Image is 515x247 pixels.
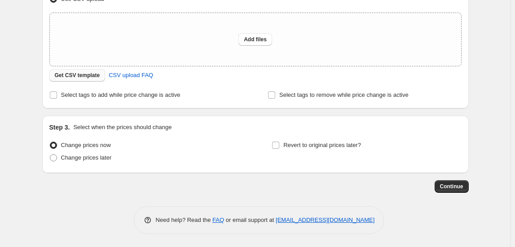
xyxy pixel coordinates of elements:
span: Select tags to remove while price change is active [279,91,409,98]
span: Need help? Read the [156,217,213,223]
span: Revert to original prices later? [283,142,361,148]
button: Continue [435,180,469,193]
span: or email support at [224,217,276,223]
span: CSV upload FAQ [109,71,153,80]
h2: Step 3. [49,123,70,132]
span: Get CSV template [55,72,100,79]
a: FAQ [212,217,224,223]
span: Add files [244,36,267,43]
span: Continue [440,183,463,190]
a: [EMAIL_ADDRESS][DOMAIN_NAME] [276,217,374,223]
span: Change prices later [61,154,112,161]
span: Change prices now [61,142,111,148]
button: Get CSV template [49,69,106,82]
a: CSV upload FAQ [103,68,158,82]
p: Select when the prices should change [73,123,172,132]
span: Select tags to add while price change is active [61,91,180,98]
button: Add files [238,33,272,46]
